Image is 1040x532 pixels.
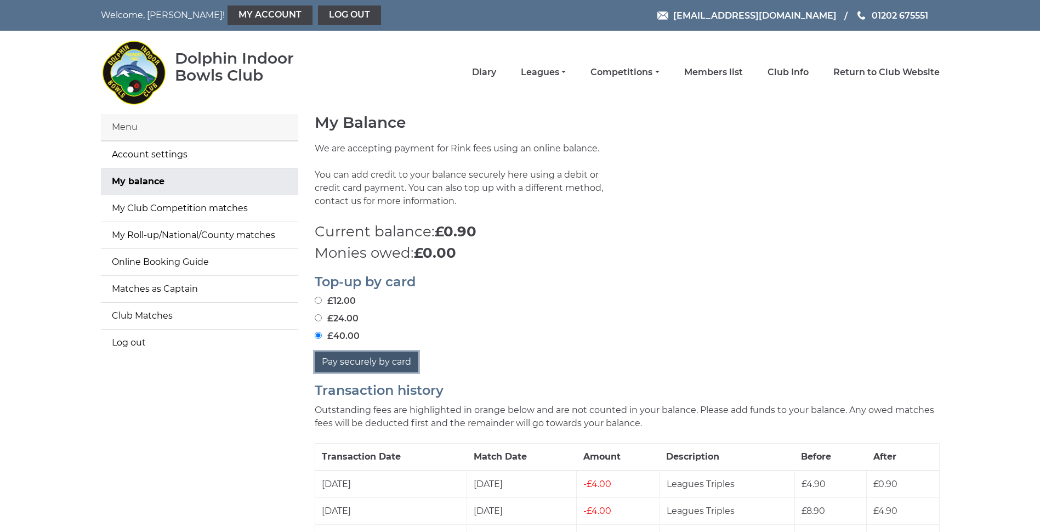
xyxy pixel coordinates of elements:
td: [DATE] [467,471,577,498]
th: Match Date [467,443,577,471]
a: Matches as Captain [101,276,298,302]
a: My Account [228,5,312,25]
nav: Welcome, [PERSON_NAME]! [101,5,441,25]
th: Transaction Date [315,443,467,471]
a: Diary [472,66,496,78]
a: Leagues [521,66,566,78]
span: [EMAIL_ADDRESS][DOMAIN_NAME] [673,10,837,20]
a: Email [EMAIL_ADDRESS][DOMAIN_NAME] [657,9,837,22]
div: Dolphin Indoor Bowls Club [175,50,329,84]
p: We are accepting payment for Rink fees using an online balance. You can add credit to your balanc... [315,142,619,221]
span: £4.00 [583,479,611,489]
a: Club Info [768,66,809,78]
td: Leagues Triples [660,471,794,498]
img: Phone us [857,11,865,20]
label: £12.00 [315,295,356,308]
a: Log out [101,330,298,356]
span: £4.90 [873,506,897,516]
a: Return to Club Website [833,66,940,78]
h2: Transaction history [315,383,940,398]
td: [DATE] [315,471,467,498]
a: My Roll-up/National/County matches [101,222,298,248]
label: £40.00 [315,330,360,343]
th: Description [660,443,794,471]
p: Outstanding fees are highlighted in orange below and are not counted in your balance. Please add ... [315,404,940,430]
th: After [867,443,939,471]
a: Online Booking Guide [101,249,298,275]
td: [DATE] [315,497,467,524]
td: [DATE] [467,497,577,524]
img: Dolphin Indoor Bowls Club [101,34,167,111]
a: Club Matches [101,303,298,329]
p: Monies owed: [315,242,940,264]
button: Pay securely by card [315,352,418,372]
th: Before [794,443,867,471]
a: My Club Competition matches [101,195,298,222]
strong: £0.90 [435,223,476,240]
span: 01202 675551 [872,10,928,20]
h2: Top-up by card [315,275,940,289]
a: Phone us 01202 675551 [856,9,928,22]
input: £40.00 [315,332,322,339]
a: Log out [318,5,381,25]
th: Amount [577,443,660,471]
a: Competitions [590,66,659,78]
span: £8.90 [802,506,825,516]
a: Account settings [101,142,298,168]
p: Current balance: [315,221,940,242]
a: My balance [101,168,298,195]
span: £0.90 [873,479,897,489]
h1: My Balance [315,114,940,131]
strong: £0.00 [414,244,456,262]
td: Leagues Triples [660,497,794,524]
input: £24.00 [315,314,322,321]
img: Email [657,12,668,20]
span: £4.00 [583,506,611,516]
label: £24.00 [315,312,359,325]
input: £12.00 [315,297,322,304]
div: Menu [101,114,298,141]
span: £4.90 [802,479,826,489]
a: Members list [684,66,743,78]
